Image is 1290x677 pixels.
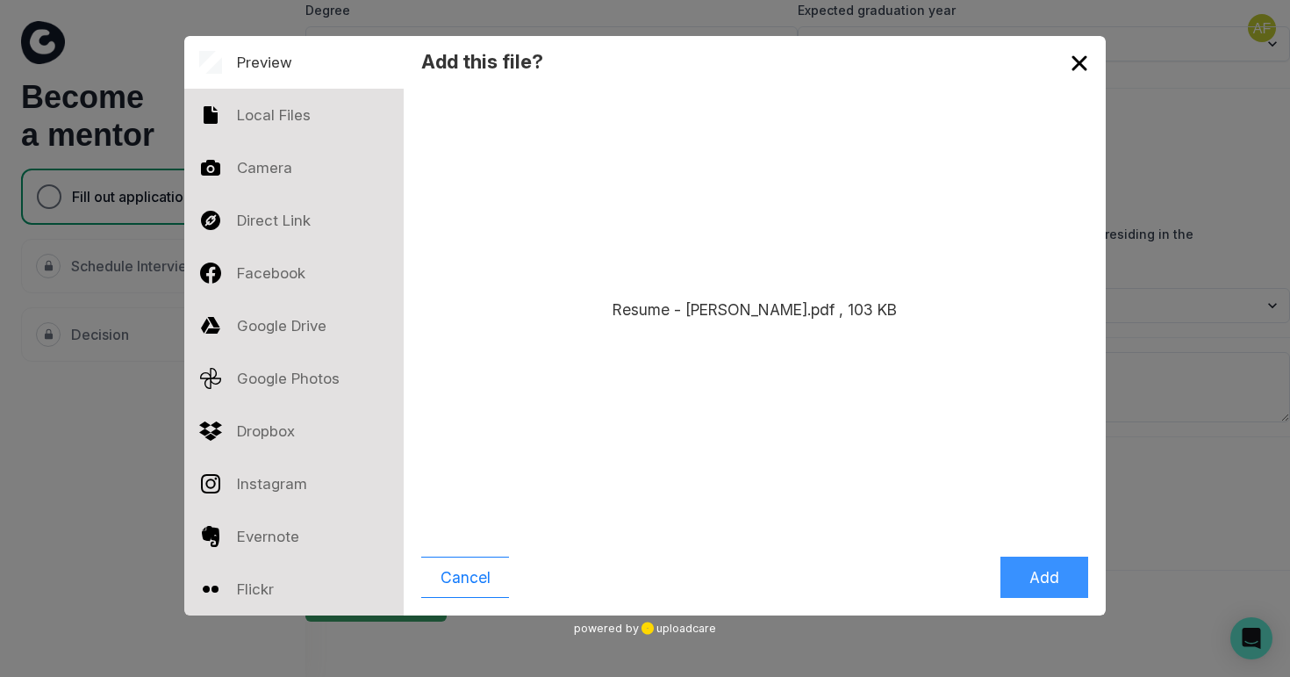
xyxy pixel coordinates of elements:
[1053,36,1106,89] button: Close
[184,405,404,457] div: Dropbox
[613,299,897,320] div: Resume - [PERSON_NAME].pdf , 103 KB
[184,141,404,194] div: Camera
[184,194,404,247] div: Direct Link
[421,557,509,598] button: Cancel
[1000,557,1088,598] button: Add
[574,616,716,642] div: powered by
[421,51,543,73] div: Add this file?
[184,247,404,299] div: Facebook
[184,352,404,405] div: Google Photos
[184,510,404,563] div: Evernote
[184,36,404,89] div: Preview
[639,622,716,635] a: uploadcare
[184,563,404,616] div: Flickr
[184,457,404,510] div: Instagram
[184,89,404,141] div: Local Files
[184,299,404,352] div: Google Drive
